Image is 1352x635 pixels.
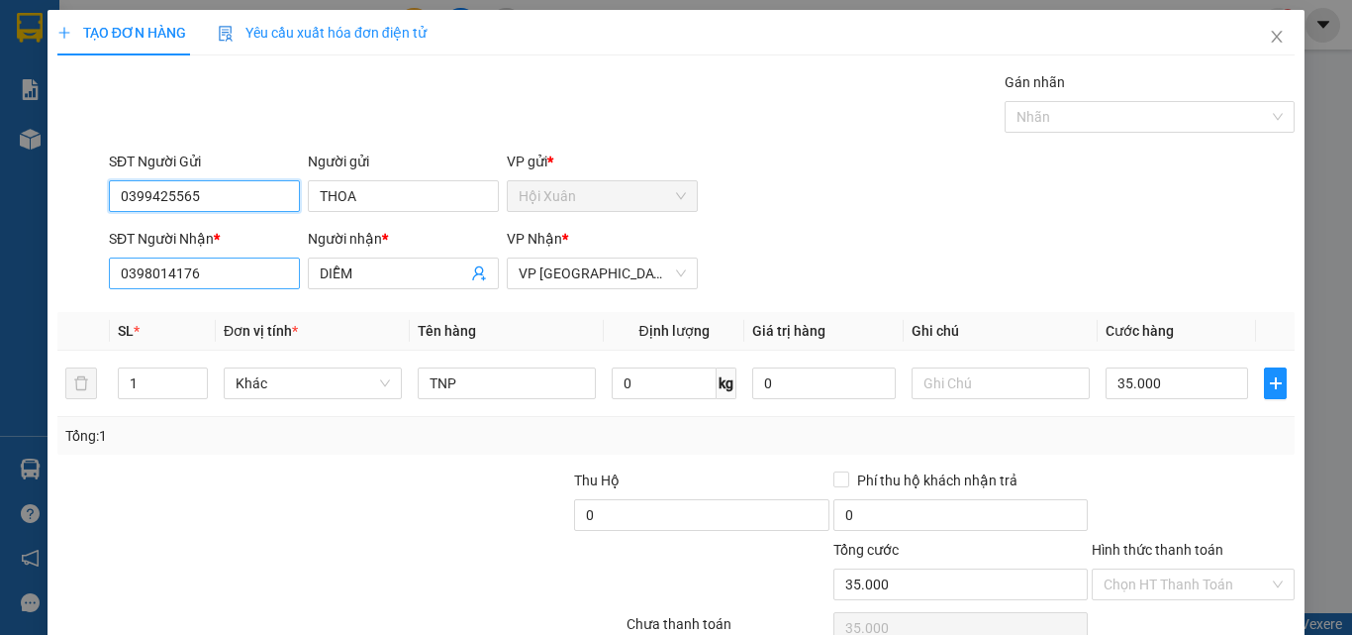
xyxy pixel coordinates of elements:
input: VD: Bàn, Ghế [418,368,596,399]
div: Người gửi [308,151,499,172]
span: user-add [471,265,487,281]
span: SL [118,323,134,339]
div: VP gửi [507,151,698,172]
label: Hình thức thanh toán [1092,542,1223,558]
label: Gán nhãn [1005,74,1065,90]
div: SĐT Người Nhận [109,228,300,250]
span: plus [57,26,71,40]
input: Ghi Chú [912,368,1090,399]
span: Giá trị hàng [752,323,825,339]
span: Đơn vị tính [224,323,298,339]
button: plus [1264,368,1287,399]
div: Tổng: 1 [65,425,524,447]
img: icon [218,26,234,42]
button: Close [1249,10,1304,65]
span: Phí thu hộ khách nhận trả [849,470,1025,491]
span: VP Sài Gòn [519,259,686,288]
span: VP Nhận [507,231,562,247]
span: Tổng cước [833,542,899,558]
span: Hội Xuân [519,181,686,211]
span: Định lượng [638,323,709,339]
span: Yêu cầu xuất hóa đơn điện tử [218,25,427,41]
span: Tên hàng [418,323,476,339]
span: Khác [236,369,390,398]
span: Cước hàng [1106,323,1174,339]
span: kg [717,368,736,399]
th: Ghi chú [904,312,1098,351]
span: Thu Hộ [574,473,620,488]
span: plus [1265,375,1286,391]
button: delete [65,368,97,399]
div: SĐT Người Gửi [109,151,300,172]
div: Người nhận [308,228,499,250]
input: 0 [752,368,895,399]
span: close [1269,29,1285,45]
span: TẠO ĐƠN HÀNG [57,25,186,41]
